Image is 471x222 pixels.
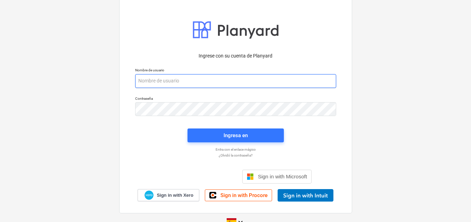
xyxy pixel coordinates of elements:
button: Ingresa en [187,128,284,142]
span: Sign in with Procore [220,192,268,198]
div: Ingresa en [224,131,248,140]
p: Ingrese con su cuenta de Planyard [135,52,336,60]
a: Sign in with Procore [205,189,272,201]
img: Microsoft logo [247,173,254,180]
a: Entra con el enlace mágico [132,147,340,152]
img: Xero logo [145,190,154,200]
iframe: Botón Iniciar sesión con Google [156,169,240,184]
a: Sign in with Xero [138,189,199,201]
iframe: Chat Widget [436,189,471,222]
p: Contraseña [135,96,336,102]
span: Sign in with Microsoft [258,174,307,179]
span: Sign in with Xero [157,192,193,198]
input: Nombre de usuario [135,74,336,88]
p: Nombre de usuario [135,68,336,74]
a: ¿Olvidó la contraseña? [132,153,340,158]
